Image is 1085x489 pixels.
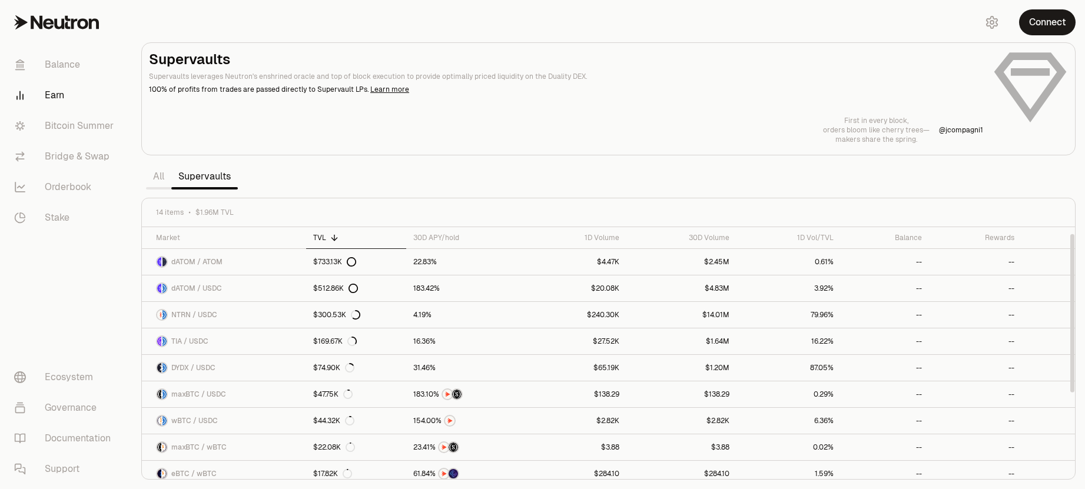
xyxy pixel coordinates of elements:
img: USDC Logo [162,310,167,320]
a: -- [841,328,929,354]
a: $3.88 [626,434,737,460]
a: wBTC LogoUSDC LogowBTC / USDC [142,408,306,434]
img: NTRN [439,443,449,452]
img: USDC Logo [162,416,167,425]
a: $4.47K [525,249,626,275]
a: $1.64M [626,328,737,354]
a: NTRN LogoUSDC LogoNTRN / USDC [142,302,306,328]
span: NTRN / USDC [171,310,217,320]
a: $65.19K [525,355,626,381]
span: wBTC / USDC [171,416,218,425]
a: $44.32K [306,408,406,434]
img: ATOM Logo [162,257,167,267]
a: 87.05% [736,355,840,381]
div: Balance [848,233,922,242]
a: Ecosystem [5,362,127,392]
span: dATOM / ATOM [171,257,223,267]
a: $1.20M [626,355,737,381]
img: dATOM Logo [157,257,161,267]
a: $4.83M [626,275,737,301]
a: 0.61% [736,249,840,275]
span: DYDX / USDC [171,363,215,372]
img: USDC Logo [162,390,167,399]
a: Supervaults [171,165,238,188]
a: NTRN [406,408,525,434]
div: 30D APY/hold [413,233,518,242]
a: $2.45M [626,249,737,275]
a: Orderbook [5,172,127,202]
a: maxBTC LogowBTC LogomaxBTC / wBTC [142,434,306,460]
img: eBTC Logo [157,469,161,478]
a: Learn more [370,85,409,94]
div: $22.08K [313,443,355,452]
div: $733.13K [313,257,356,267]
div: 30D Volume [633,233,730,242]
a: -- [841,275,929,301]
img: Structured Points [449,443,458,452]
a: $138.29 [525,381,626,407]
div: $17.82K [313,469,352,478]
a: eBTC LogowBTC LogoeBTC / wBTC [142,461,306,487]
a: $300.53K [306,302,406,328]
a: NTRNStructured Points [406,434,525,460]
div: $300.53K [313,310,360,320]
div: 1D Volume [532,233,619,242]
a: $138.29 [626,381,737,407]
a: -- [929,461,1021,487]
a: $14.01M [626,302,737,328]
span: eBTC / wBTC [171,469,217,478]
a: First in every block,orders bloom like cherry trees—makers share the spring. [823,116,930,144]
img: wBTC Logo [162,469,167,478]
div: $169.67K [313,337,357,346]
a: -- [841,381,929,407]
a: -- [929,408,1021,434]
a: $74.90K [306,355,406,381]
a: -- [841,302,929,328]
img: NTRN [445,416,454,425]
a: 6.36% [736,408,840,434]
a: -- [841,355,929,381]
p: @ jcompagni1 [939,125,983,135]
div: $512.86K [313,284,358,293]
img: DYDX Logo [157,363,161,372]
a: $169.67K [306,328,406,354]
a: -- [841,408,929,434]
a: -- [929,434,1021,460]
a: $22.08K [306,434,406,460]
div: $47.75K [313,390,353,399]
p: 100% of profits from trades are passed directly to Supervault LPs. [149,84,983,95]
button: Connect [1019,9,1076,35]
a: NTRNEtherFi Points [406,461,525,487]
a: -- [929,355,1021,381]
span: dATOM / USDC [171,284,222,293]
a: Support [5,454,127,484]
a: 1.59% [736,461,840,487]
a: Stake [5,202,127,233]
img: wBTC Logo [157,416,161,425]
a: Governance [5,392,127,423]
p: Supervaults leverages Neutron's enshrined oracle and top of block execution to provide optimally ... [149,71,983,82]
a: DYDX LogoUSDC LogoDYDX / USDC [142,355,306,381]
a: dATOM LogoATOM LogodATOM / ATOM [142,249,306,275]
div: $44.32K [313,416,354,425]
a: $2.82K [626,408,737,434]
a: $284.10 [626,461,737,487]
a: -- [841,434,929,460]
a: 3.92% [736,275,840,301]
img: NTRN [439,469,449,478]
a: $20.08K [525,275,626,301]
img: dATOM Logo [157,284,161,293]
button: NTRN [413,415,518,427]
button: NTRNStructured Points [413,441,518,453]
a: -- [841,249,929,275]
button: NTRNStructured Points [413,388,518,400]
a: $284.10 [525,461,626,487]
p: orders bloom like cherry trees— [823,125,930,135]
a: All [146,165,171,188]
a: NTRNStructured Points [406,381,525,407]
a: TIA LogoUSDC LogoTIA / USDC [142,328,306,354]
img: maxBTC Logo [157,443,161,452]
img: USDC Logo [162,363,167,372]
a: 16.22% [736,328,840,354]
a: dATOM LogoUSDC LogodATOM / USDC [142,275,306,301]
